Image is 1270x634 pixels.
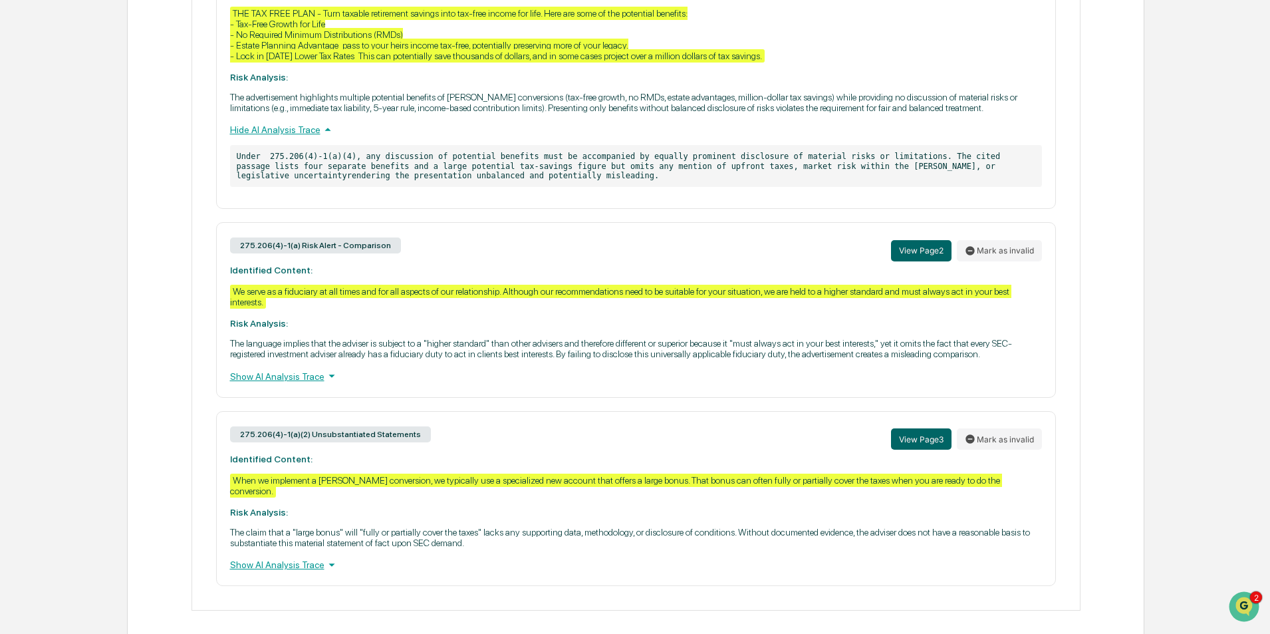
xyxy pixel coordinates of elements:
[230,369,1042,383] div: Show AI Analysis Trace
[60,102,218,115] div: Start new chat
[91,231,170,255] a: 🗄️Attestations
[28,102,52,126] img: 6558925923028_b42adfe598fdc8269267_72.jpg
[957,240,1042,261] button: Mark as invalid
[230,426,431,442] div: 275.206(4)-1(a)(2) Unsubstantiated Statements
[94,293,161,304] a: Powered byPylon
[1227,590,1263,626] iframe: Open customer support
[27,182,37,192] img: 1746055101610-c473b297-6a78-478c-a979-82029cc54cd1
[13,238,24,248] div: 🖐️
[8,231,91,255] a: 🖐️Preclearance
[230,145,1042,187] p: Under 275.206(4)-1(a)(4), any discussion of potential benefits must be accompanied by equally pro...
[35,61,219,75] input: Clear
[13,28,242,49] p: How can we help?
[230,92,1042,113] p: The advertisement highlights multiple potential benefits of [PERSON_NAME] conversions (tax-free g...
[96,238,107,248] div: 🗄️
[13,148,85,158] div: Past conversations
[230,507,288,518] strong: Risk Analysis:
[230,454,313,464] strong: Identified Content:
[230,265,313,275] strong: Identified Content:
[230,122,1042,137] div: Hide AI Analysis Trace
[60,115,183,126] div: We're available if you need us!
[206,145,242,161] button: See all
[13,263,24,273] div: 🔎
[230,338,1042,359] p: The language implies that the adviser is subject to a "higher standard" than other advisers and t...
[230,72,288,82] strong: Risk Analysis:
[230,285,1011,309] div: We serve as a fiduciary at all times and for all aspects of our relationship. Although our recomm...
[8,256,89,280] a: 🔎Data Lookup
[132,294,161,304] span: Pylon
[891,240,952,261] button: View Page2
[27,261,84,275] span: Data Lookup
[110,181,115,192] span: •
[230,238,401,253] div: 275.206(4)-1(a) Risk Alert - Comparison
[891,428,952,450] button: View Page3
[13,102,37,126] img: 1746055101610-c473b297-6a78-478c-a979-82029cc54cd1
[110,236,165,249] span: Attestations
[230,557,1042,572] div: Show AI Analysis Trace
[957,428,1042,450] button: Mark as invalid
[41,181,108,192] span: [PERSON_NAME]
[27,236,86,249] span: Preclearance
[230,318,288,329] strong: Risk Analysis:
[226,106,242,122] button: Start new chat
[13,168,35,190] img: Ed Schembor
[118,181,145,192] span: [DATE]
[230,474,1002,498] div: When we implement a [PERSON_NAME] conversion, we typically use a specialized new account that off...
[230,527,1042,548] p: The claim that a "large bonus" will "fully or partially cover the taxes" lacks any supporting dat...
[230,7,765,63] div: THE TAX FREE PLAN - Turn taxable retirement savings into tax-free income for life. Here are some ...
